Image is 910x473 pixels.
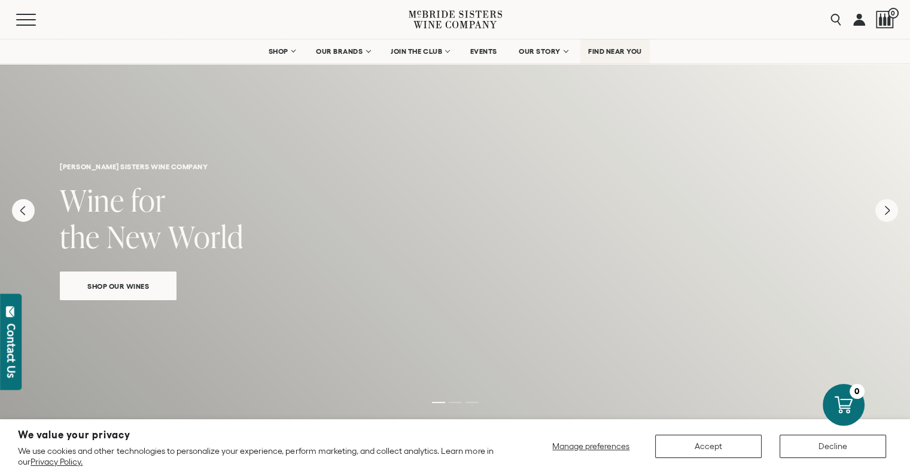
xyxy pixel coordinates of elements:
a: OUR STORY [511,39,575,63]
h6: [PERSON_NAME] sisters wine company [60,163,850,170]
span: EVENTS [470,47,497,56]
span: Shop Our Wines [66,279,170,293]
span: World [168,216,244,257]
span: for [131,179,166,221]
a: EVENTS [462,39,505,63]
span: New [106,216,162,257]
span: SHOP [268,47,288,56]
span: JOIN THE CLUB [391,47,442,56]
span: 0 [888,8,899,19]
li: Page dot 1 [432,402,445,403]
a: FIND NEAR YOU [580,39,650,63]
a: Shop Our Wines [60,271,176,300]
span: Wine [60,179,124,221]
a: SHOP [260,39,302,63]
span: Manage preferences [552,441,629,451]
a: Privacy Policy. [31,457,83,466]
div: 0 [850,384,865,399]
li: Page dot 3 [465,402,479,403]
span: OUR BRANDS [316,47,363,56]
h2: We value your privacy [18,430,501,440]
div: Contact Us [5,324,17,378]
button: Accept [655,435,762,458]
button: Previous [12,199,35,222]
li: Page dot 2 [449,402,462,403]
span: FIND NEAR YOU [588,47,642,56]
button: Mobile Menu Trigger [16,14,59,26]
button: Decline [780,435,886,458]
p: We use cookies and other technologies to personalize your experience, perform marketing, and coll... [18,445,501,467]
span: OUR STORY [519,47,561,56]
button: Manage preferences [545,435,637,458]
a: JOIN THE CLUB [383,39,456,63]
a: OUR BRANDS [308,39,377,63]
span: the [60,216,100,257]
button: Next [875,199,898,222]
